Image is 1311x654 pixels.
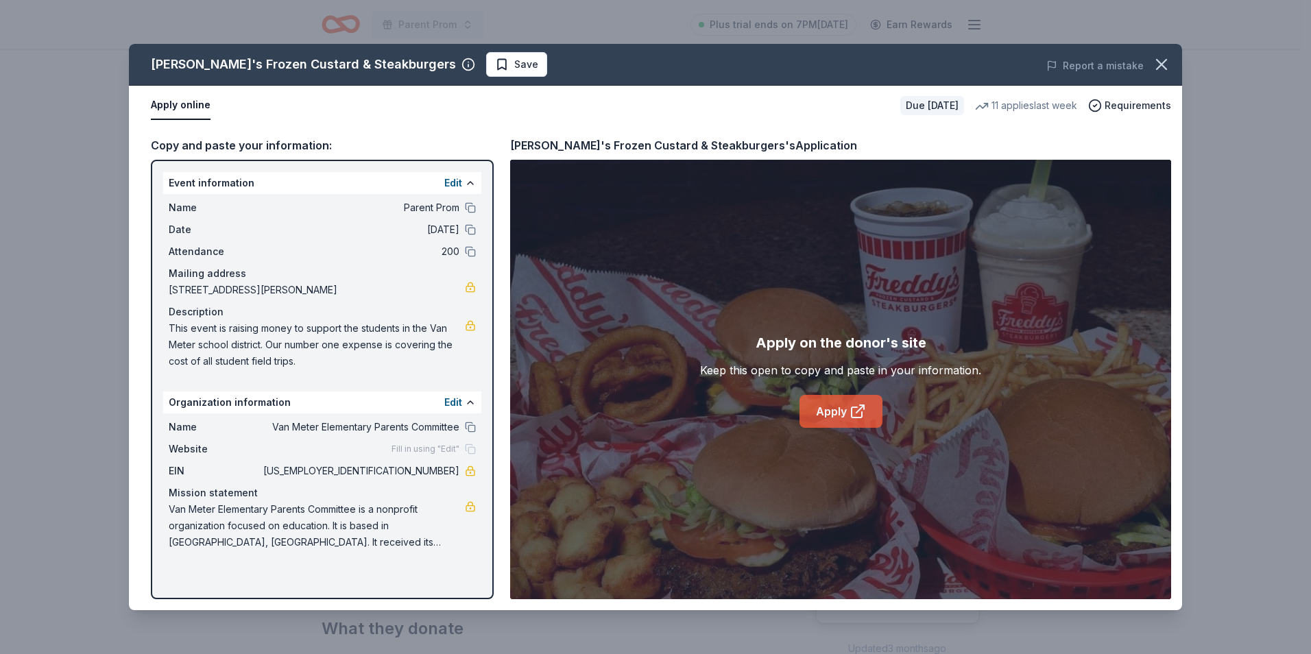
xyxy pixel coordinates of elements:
[169,485,476,501] div: Mission statement
[169,441,261,457] span: Website
[261,199,459,216] span: Parent Prom
[151,136,494,154] div: Copy and paste your information:
[163,391,481,413] div: Organization information
[169,199,261,216] span: Name
[169,265,476,282] div: Mailing address
[1088,97,1171,114] button: Requirements
[261,243,459,260] span: 200
[261,463,459,479] span: [US_EMPLOYER_IDENTIFICATION_NUMBER]
[444,175,462,191] button: Edit
[163,172,481,194] div: Event information
[169,282,465,298] span: [STREET_ADDRESS][PERSON_NAME]
[169,320,465,370] span: This event is raising money to support the students in the Van Meter school district. Our number ...
[261,221,459,238] span: [DATE]
[514,56,538,73] span: Save
[151,91,211,120] button: Apply online
[392,444,459,455] span: Fill in using "Edit"
[900,96,964,115] div: Due [DATE]
[1105,97,1171,114] span: Requirements
[510,136,857,154] div: [PERSON_NAME]'s Frozen Custard & Steakburgers's Application
[756,332,926,354] div: Apply on the donor's site
[1046,58,1144,74] button: Report a mistake
[169,243,261,260] span: Attendance
[261,419,459,435] span: Van Meter Elementary Parents Committee
[169,221,261,238] span: Date
[799,395,882,428] a: Apply
[975,97,1077,114] div: 11 applies last week
[486,52,547,77] button: Save
[169,463,261,479] span: EIN
[169,501,465,550] span: Van Meter Elementary Parents Committee is a nonprofit organization focused on education. It is ba...
[700,362,981,378] div: Keep this open to copy and paste in your information.
[444,394,462,411] button: Edit
[169,419,261,435] span: Name
[151,53,456,75] div: [PERSON_NAME]'s Frozen Custard & Steakburgers
[169,304,476,320] div: Description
